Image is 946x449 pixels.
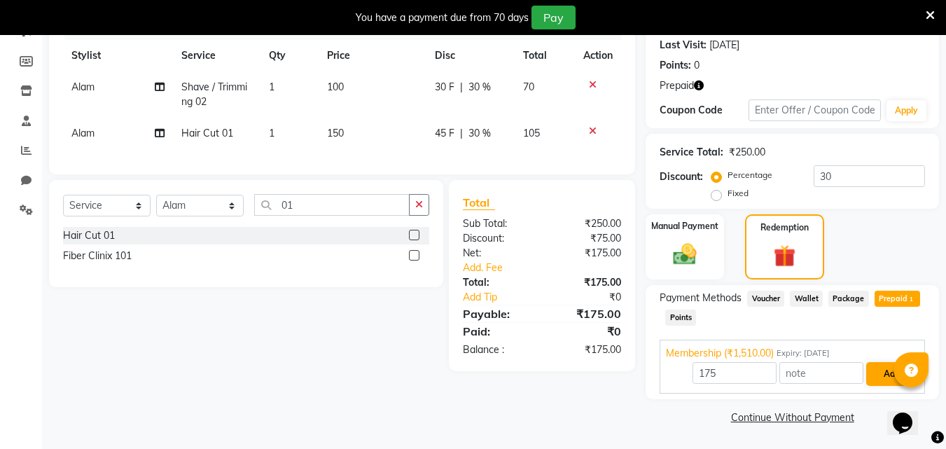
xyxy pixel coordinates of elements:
[665,310,696,326] span: Points
[63,249,132,263] div: Fiber Clinix 101
[452,343,542,357] div: Balance :
[660,58,691,73] div: Points:
[542,231,632,246] div: ₹75.00
[452,216,542,231] div: Sub Total:
[651,220,718,233] label: Manual Payment
[260,40,319,71] th: Qty
[460,126,463,141] span: |
[254,194,410,216] input: Search or Scan
[542,275,632,290] div: ₹175.00
[728,169,772,181] label: Percentage
[468,126,491,141] span: 30 %
[777,347,830,359] span: Expiry: [DATE]
[460,80,463,95] span: |
[452,246,542,261] div: Net:
[542,323,632,340] div: ₹0
[660,145,723,160] div: Service Total:
[426,40,515,71] th: Disc
[452,290,557,305] a: Add Tip
[660,170,703,184] div: Discount:
[463,195,495,210] span: Total
[728,187,749,200] label: Fixed
[531,6,576,29] button: Pay
[747,291,784,307] span: Voucher
[828,291,869,307] span: Package
[63,228,115,243] div: Hair Cut 01
[660,103,748,118] div: Coupon Code
[71,81,95,93] span: Alam
[542,216,632,231] div: ₹250.00
[709,38,739,53] div: [DATE]
[666,346,774,361] span: Membership (₹1,510.00)
[452,231,542,246] div: Discount:
[269,81,274,93] span: 1
[907,296,915,304] span: 1
[660,78,694,93] span: Prepaid
[542,343,632,357] div: ₹175.00
[452,275,542,290] div: Total:
[887,393,932,435] iframe: chat widget
[660,291,742,305] span: Payment Methods
[660,38,707,53] div: Last Visit:
[181,81,247,108] span: Shave / Trimming 02
[327,127,344,139] span: 150
[666,241,704,268] img: _cash.svg
[327,81,344,93] span: 100
[523,81,534,93] span: 70
[319,40,426,71] th: Price
[71,127,95,139] span: Alam
[63,40,173,71] th: Stylist
[575,40,621,71] th: Action
[173,40,260,71] th: Service
[790,291,823,307] span: Wallet
[523,127,540,139] span: 105
[749,99,881,121] input: Enter Offer / Coupon Code
[452,305,542,322] div: Payable:
[557,290,632,305] div: ₹0
[760,221,809,234] label: Redemption
[648,410,936,425] a: Continue Without Payment
[767,242,802,270] img: _gift.svg
[269,127,274,139] span: 1
[693,362,777,384] input: Amount
[542,246,632,261] div: ₹175.00
[181,127,233,139] span: Hair Cut 01
[515,40,575,71] th: Total
[452,323,542,340] div: Paid:
[356,11,529,25] div: You have a payment due from 70 days
[779,362,863,384] input: note
[435,126,454,141] span: 45 F
[866,362,917,386] button: Add
[875,291,920,307] span: Prepaid
[694,58,700,73] div: 0
[435,80,454,95] span: 30 F
[729,145,765,160] div: ₹250.00
[452,261,632,275] a: Add. Fee
[468,80,491,95] span: 30 %
[886,100,926,121] button: Apply
[542,305,632,322] div: ₹175.00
